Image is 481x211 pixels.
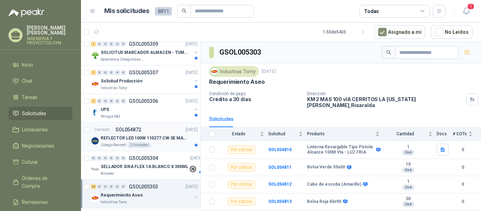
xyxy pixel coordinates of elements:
[129,156,158,161] p: GSOL005304
[91,182,199,205] a: 53 0 0 0 0 0 GSOL005303[DATE] Company LogoRequerimiento AseoIndustrias Tomy
[453,181,473,188] b: 0
[209,115,233,123] div: Solicitudes
[307,199,341,205] b: Bolsa Roja 65x90
[101,171,114,176] p: Almatec
[186,126,198,133] p: [DATE]
[384,196,432,202] b: 20
[262,68,276,75] p: [DATE]
[121,184,126,189] div: 0
[460,5,473,18] button: 1
[22,174,66,190] span: Órdenes de Compra
[91,194,99,202] img: Company Logo
[186,41,198,48] p: [DATE]
[431,25,473,39] button: No Leídos
[91,42,96,46] div: 1
[268,182,292,187] a: SOL054812
[467,3,475,10] span: 1
[219,131,258,136] span: Estado
[22,61,33,69] span: Inicio
[384,131,427,136] span: Cantidad
[101,57,145,62] p: Salamanca Oleaginosas SAS
[101,85,127,91] p: Industrias Tomy
[384,162,432,167] b: 10
[209,66,259,77] div: Industrias Tomy
[437,127,453,141] th: Docs
[121,156,126,161] div: 0
[115,184,120,189] div: 0
[22,158,38,166] span: Cotizar
[91,108,99,117] img: Company Logo
[209,96,301,102] p: Crédito a 30 días
[186,184,198,190] p: [DATE]
[129,184,158,189] p: GSOL005303
[8,58,73,72] a: Inicio
[307,144,374,155] b: Linterna Recargable Tipo Pistola Alcance 100M Vta - LUZ FRIA
[211,68,218,75] img: Company Logo
[307,165,345,170] b: Bolsa Verde 55x60
[268,127,307,141] th: Solicitud
[186,69,198,76] p: [DATE]
[307,127,384,141] th: Producto
[453,198,473,205] b: 0
[115,127,141,132] p: SOL054872
[209,78,265,86] p: Requerimiento Aseo
[22,77,32,85] span: Chat
[307,91,463,96] p: Dirección
[268,131,297,136] span: Solicitud
[402,167,414,173] div: Und
[103,184,108,189] div: 0
[129,42,158,46] p: GSOL005309
[384,179,432,185] b: 1
[129,99,158,104] p: GSOL005306
[219,47,262,58] h3: GSOL005303
[182,8,187,13] span: search
[8,8,44,17] img: Logo peakr
[103,70,108,75] div: 0
[8,91,73,104] a: Tareas
[101,142,126,148] p: Colegio Bennett
[453,131,467,136] span: # COTs
[8,172,73,193] a: Órdenes de Compra
[8,155,73,169] a: Cotizar
[127,142,151,148] div: 2 Unidades
[228,180,255,189] div: Por cotizar
[91,70,96,75] div: 1
[115,70,120,75] div: 0
[91,68,199,91] a: 1 0 0 0 0 0 GSOL005307[DATE] Company LogoSolicitud ProducciónIndustrias Tomy
[307,131,374,136] span: Producto
[97,184,102,189] div: 0
[101,114,120,119] p: Perugia SAS
[121,42,126,46] div: 0
[81,123,200,151] a: CerradoSOL054872[DATE] Company LogoREFLECTOR LED 100W 110277 CW SE MARCA: PILA BY PHILIPSColegio ...
[97,42,102,46] div: 0
[101,49,188,56] p: SOLICITUD MARCADOR ALMACEN - TUMACO
[323,26,369,38] div: 1 - 50 de 5405
[8,196,73,209] a: Remisiones
[268,165,292,170] b: SOL054811
[228,145,255,154] div: Por cotizar
[402,185,414,190] div: Und
[103,99,108,104] div: 0
[384,144,432,150] b: 1
[307,96,463,108] p: KM 2 MAS 100 vIA CERRITOS LA [US_STATE] [PERSON_NAME] , Risaralda
[8,123,73,136] a: Licitaciones
[8,74,73,88] a: Chat
[91,165,99,174] img: Company Logo
[91,40,199,62] a: 1 0 0 0 0 0 GSOL005309[DATE] Company LogoSOLICITUD MARCADOR ALMACEN - TUMACOSalamanca Oleaginosas...
[219,127,268,141] th: Estado
[374,25,425,39] button: Asignado a mi
[209,91,301,96] p: Condición de pago
[402,150,414,155] div: Und
[101,135,188,142] p: REFLECTOR LED 100W 110277 CW SE MARCA: PILA BY PHILIPS
[109,184,114,189] div: 0
[101,192,143,199] p: Requerimiento Aseo
[186,98,198,105] p: [DATE]
[22,198,48,206] span: Remisiones
[22,142,54,150] span: Negociaciones
[97,156,102,161] div: 0
[91,156,96,161] div: 0
[453,127,481,141] th: # COTs
[97,99,102,104] div: 0
[129,70,158,75] p: GSOL005307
